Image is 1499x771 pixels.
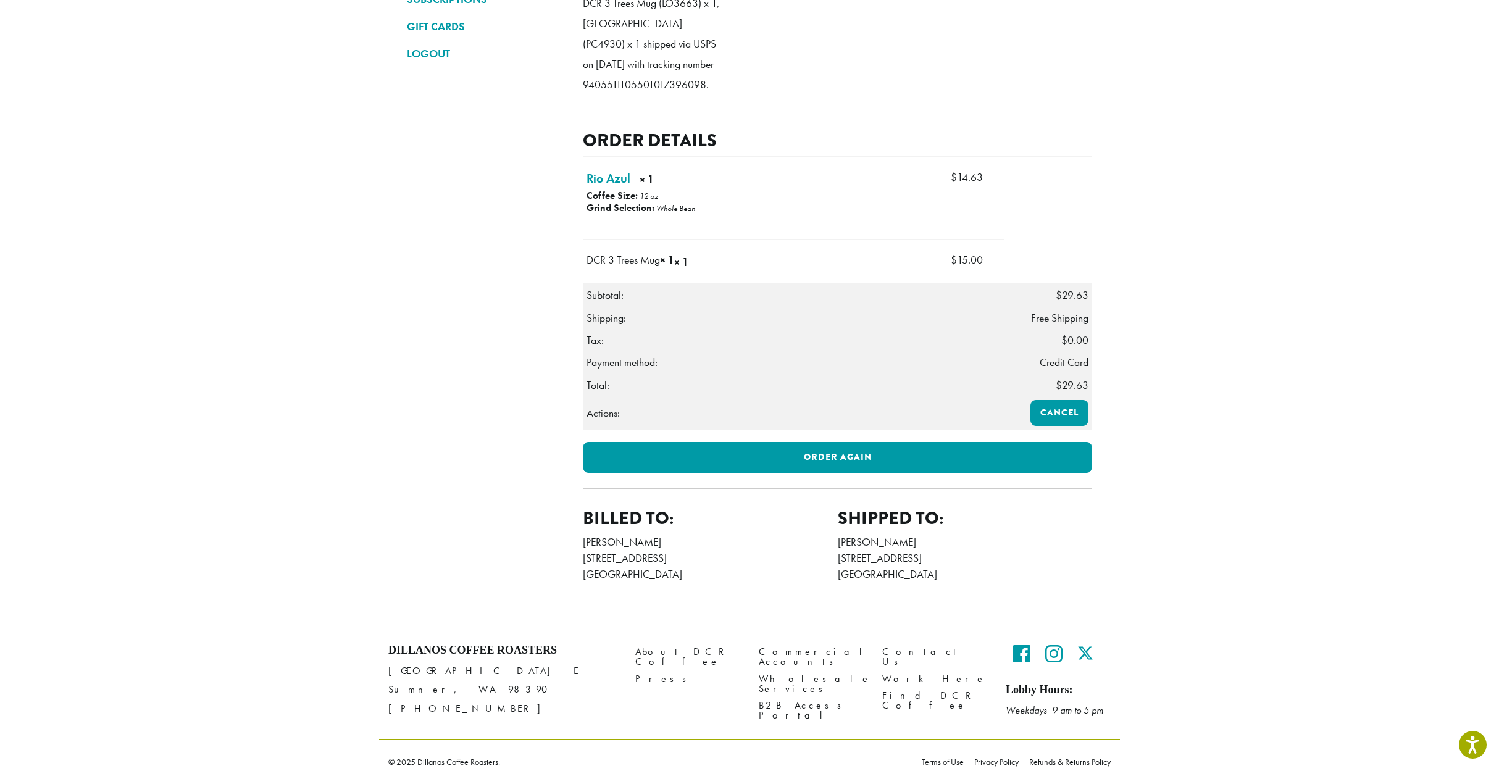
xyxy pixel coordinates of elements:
[951,253,957,267] span: $
[583,130,1092,151] h2: Order details
[1030,400,1088,426] a: Cancel order 303661
[969,757,1024,766] a: Privacy Policy
[388,662,617,717] p: [GEOGRAPHIC_DATA] E Sumner, WA 98390 [PHONE_NUMBER]
[759,697,864,723] a: B2B Access Portal
[583,284,1005,307] th: Subtotal:
[674,254,714,270] strong: × 1
[1061,333,1088,347] span: 0.00
[1056,378,1062,392] span: $
[635,670,740,687] a: Press
[635,644,740,670] a: About DCR Coffee
[882,687,987,714] a: Find DCR Coffee
[759,644,864,670] a: Commercial Accounts
[1004,351,1092,373] td: Credit Card
[656,203,695,214] p: Whole Bean
[1024,757,1111,766] a: Refunds & Returns Policy
[640,172,693,191] strong: × 1
[1056,288,1062,302] span: $
[951,253,983,267] bdi: 15.00
[583,374,1005,397] th: Total:
[583,534,838,583] address: [PERSON_NAME] [STREET_ADDRESS] [GEOGRAPHIC_DATA]
[838,507,1093,529] h2: Shipped to:
[660,253,674,267] strong: × 1
[1006,683,1111,697] h5: Lobby Hours:
[587,252,674,270] span: DCR 3 Trees Mug
[583,307,1005,329] th: Shipping:
[587,189,638,202] strong: Coffee Size:
[1056,288,1088,302] span: 29.63
[587,201,654,214] strong: Grind Selection:
[407,16,564,37] a: GIFT CARDS
[407,43,564,64] a: LOGOUT
[922,757,969,766] a: Terms of Use
[759,670,864,697] a: Wholesale Services
[1061,333,1067,347] span: $
[583,442,1092,473] a: Order again
[587,169,630,188] a: Rio Azul
[583,397,1005,430] th: Actions:
[583,507,838,529] h2: Billed to:
[583,351,1005,373] th: Payment method:
[1004,307,1092,329] td: Free Shipping
[583,329,1005,351] th: Tax:
[882,644,987,670] a: Contact Us
[882,670,987,687] a: Work Here
[388,757,903,766] p: © 2025 Dillanos Coffee Roasters.
[640,191,658,201] p: 12 oz
[838,534,1093,583] address: [PERSON_NAME] [STREET_ADDRESS] [GEOGRAPHIC_DATA]
[1006,704,1103,717] em: Weekdays 9 am to 5 pm
[388,644,617,657] h4: Dillanos Coffee Roasters
[951,170,983,184] bdi: 14.63
[1056,378,1088,392] span: 29.63
[951,170,957,184] span: $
